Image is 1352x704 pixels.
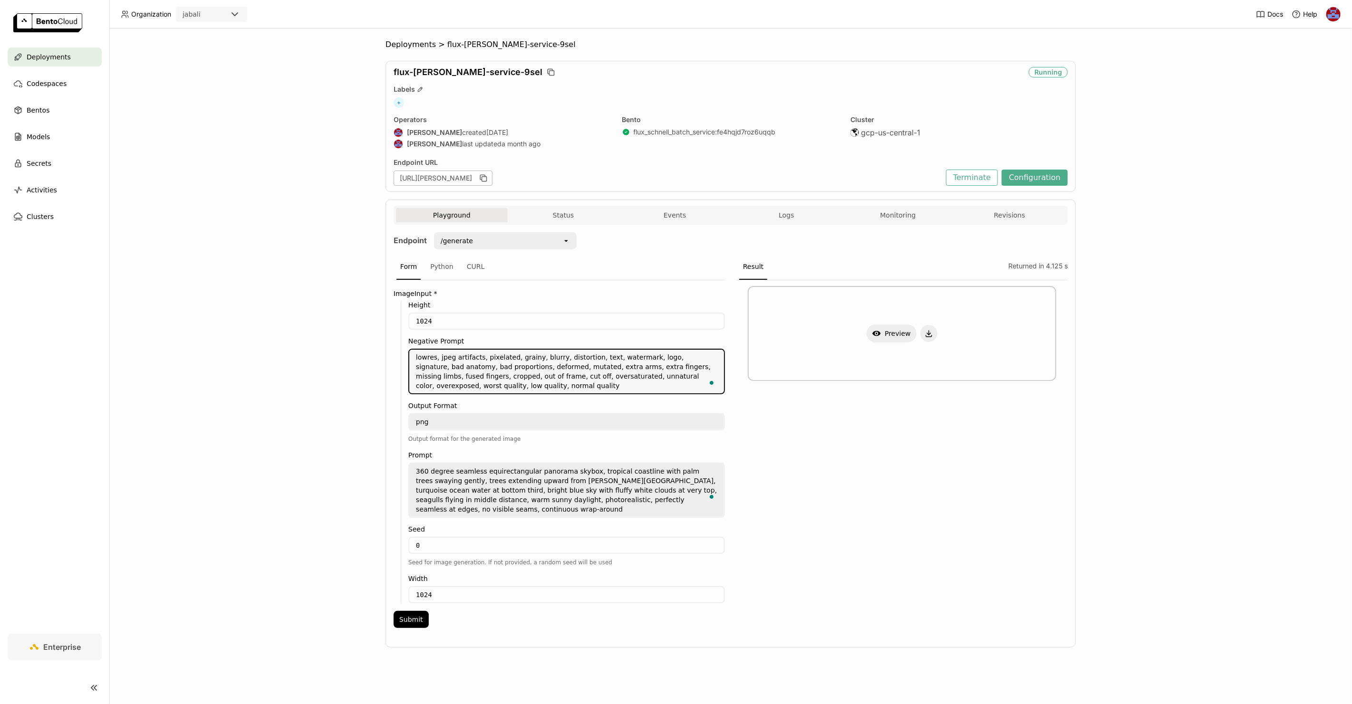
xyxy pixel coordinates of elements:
[1292,10,1317,19] div: Help
[634,128,776,136] a: flux_schnell_batch_service:fe4hqjd7roz6uqqb
[1267,10,1283,19] span: Docs
[408,451,725,459] label: Prompt
[394,139,611,149] div: last updated
[842,208,954,222] button: Monitoring
[508,208,619,222] button: Status
[27,184,57,196] span: Activities
[8,127,102,146] a: Models
[394,236,427,245] strong: Endpoint
[394,611,429,628] button: Submit
[408,337,725,345] label: Negative Prompt
[394,85,1068,94] div: Labels
[408,558,725,567] div: Seed for image generation. If not provided, a random seed will be used
[779,211,794,219] span: Logs
[739,254,767,280] div: Result
[1256,10,1283,19] a: Docs
[872,329,881,338] svg: Show
[474,236,475,246] input: Selected /generate.
[436,40,447,49] span: >
[131,10,171,19] span: Organization
[409,414,724,429] textarea: png
[27,51,71,63] span: Deployments
[1029,67,1068,77] div: Running
[8,207,102,226] a: Clusters
[394,140,403,148] img: Jhonatan Oliveira
[426,254,457,280] div: Python
[1303,10,1317,19] span: Help
[562,237,570,245] svg: open
[946,170,998,186] button: Terminate
[954,208,1065,222] button: Revisions
[408,575,725,582] label: Width
[394,128,403,137] img: Jhonatan Oliveira
[486,128,508,137] span: [DATE]
[8,74,102,93] a: Codespaces
[441,236,473,246] div: /generate
[394,171,493,186] div: [URL][PERSON_NAME]
[27,78,67,89] span: Codespaces
[408,434,725,444] div: Output format for the generated image
[394,290,725,297] label: ImageInput *
[447,40,576,49] span: flux-[PERSON_NAME]-service-9sel
[408,402,725,409] label: Output Format
[394,97,404,108] span: +
[407,140,462,148] strong: [PERSON_NAME]
[409,464,724,517] textarea: To enrich screen reader interactions, please activate Accessibility in Grammarly extension settings
[1326,7,1341,21] img: Jhonatan Oliveira
[8,101,102,120] a: Bentos
[408,525,725,533] label: Seed
[8,154,102,173] a: Secrets
[183,10,201,19] div: jabali
[407,128,462,137] strong: [PERSON_NAME]
[27,211,54,222] span: Clusters
[8,634,102,660] a: Enterprise
[8,48,102,67] a: Deployments
[408,301,725,309] label: Height
[396,254,421,280] div: Form
[27,131,50,143] span: Models
[867,324,917,342] button: Preview
[394,128,611,137] div: created
[1004,254,1068,280] div: Returned in 4.125 s
[394,158,941,167] div: Endpoint URL
[27,158,51,169] span: Secrets
[861,128,920,137] span: gcp-us-central-1
[8,181,102,200] a: Activities
[202,10,203,19] input: Selected jabali.
[1002,170,1068,186] button: Configuration
[394,67,542,77] span: flux-[PERSON_NAME]-service-9sel
[386,40,436,49] span: Deployments
[502,140,541,148] span: a month ago
[409,350,724,393] textarea: To enrich screen reader interactions, please activate Accessibility in Grammarly extension settings
[27,105,49,116] span: Bentos
[394,115,611,124] div: Operators
[396,208,508,222] button: Playground
[386,40,1076,49] nav: Breadcrumbs navigation
[622,115,840,124] div: Bento
[463,254,489,280] div: CURL
[850,115,1068,124] div: Cluster
[619,208,731,222] button: Events
[13,13,82,32] img: logo
[44,642,81,652] span: Enterprise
